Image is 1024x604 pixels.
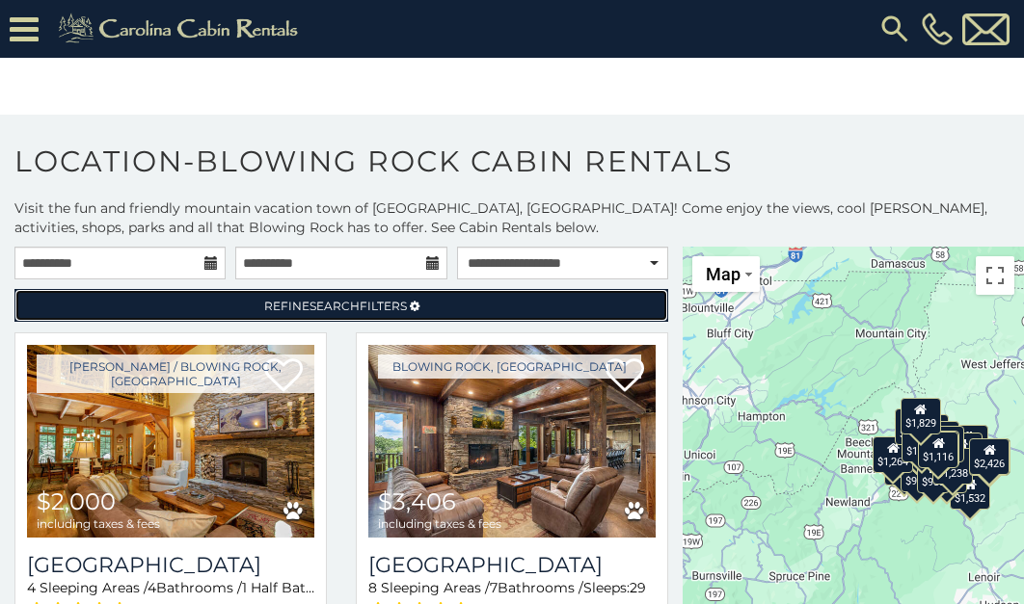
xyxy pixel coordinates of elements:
[48,10,314,48] img: Khaki-logo.png
[706,264,741,284] span: Map
[902,426,942,462] div: $1,014
[27,579,36,596] span: 4
[242,579,330,596] span: 1 Half Baths /
[368,345,656,538] a: Renaissance Lodge $3,406 including taxes & fees
[895,408,935,445] div: $1,306
[368,345,656,538] img: Renaissance Lodge
[378,517,501,530] span: including taxes & fees
[148,579,156,596] span: 4
[924,426,964,462] div: $1,107
[27,552,314,578] h3: Mountain Song Lodge
[976,256,1014,295] button: Toggle fullscreen view
[37,487,116,515] span: $2,000
[368,579,377,596] span: 8
[27,345,314,538] a: Mountain Song Lodge $2,000 including taxes & fees
[901,456,933,492] div: $989
[873,436,913,473] div: $1,264
[917,457,950,493] div: $983
[490,579,498,596] span: 7
[950,473,990,510] div: $1,532
[378,355,641,379] a: Blowing Rock, [GEOGRAPHIC_DATA]
[368,552,656,578] h3: Renaissance Lodge
[918,432,958,468] div: $1,116
[630,579,646,596] span: 29
[969,438,1010,475] div: $2,426
[917,13,957,45] a: [PHONE_NUMBER]
[310,299,360,313] span: Search
[378,487,456,515] span: $3,406
[877,12,912,46] img: search-regular.svg
[14,289,668,322] a: RefineSearchFilters
[368,552,656,578] a: [GEOGRAPHIC_DATA]
[27,552,314,578] a: [GEOGRAPHIC_DATA]
[948,425,988,461] div: $4,009
[901,398,941,434] div: $1,829
[37,517,160,530] span: including taxes & fees
[692,256,760,292] button: Change map style
[37,355,314,393] a: [PERSON_NAME] / Blowing Rock, [GEOGRAPHIC_DATA]
[264,299,407,313] span: Refine Filters
[27,345,314,538] img: Mountain Song Lodge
